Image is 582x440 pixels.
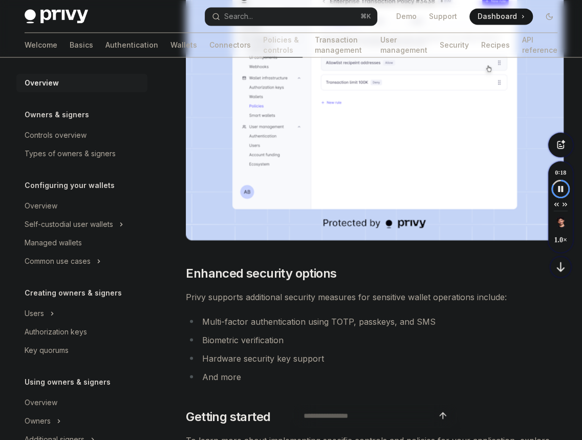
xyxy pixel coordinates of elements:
[16,323,147,341] a: Authorization keys
[186,265,336,281] span: Enhanced security options
[25,200,57,212] div: Overview
[170,33,197,57] a: Wallets
[25,287,122,299] h5: Creating owners & signers
[481,33,510,57] a: Recipes
[436,409,450,423] button: Send message
[429,11,457,22] a: Support
[315,33,368,57] a: Transaction management
[16,412,147,430] button: Toggle Owners section
[205,7,377,26] button: Open search
[186,289,564,304] span: Privy supports additional security measures for sensitive wallet operations include:
[25,77,59,89] div: Overview
[16,126,147,144] a: Controls overview
[25,179,115,192] h5: Configuring your wallets
[478,11,517,22] span: Dashboard
[25,307,44,320] div: Users
[16,144,147,163] a: Types of owners & signers
[25,148,116,160] div: Types of owners & signers
[25,344,69,357] div: Key quorums
[25,396,57,409] div: Overview
[25,9,88,24] img: dark logo
[25,376,111,388] h5: Using owners & signers
[25,255,91,267] div: Common use cases
[469,8,533,25] a: Dashboard
[16,215,147,234] button: Toggle Self-custodial user wallets section
[209,33,251,57] a: Connectors
[396,11,417,22] a: Demo
[25,109,89,121] h5: Owners & signers
[16,74,147,92] a: Overview
[25,218,113,231] div: Self-custodial user wallets
[16,341,147,360] a: Key quorums
[304,405,436,427] input: Ask a question...
[25,33,57,57] a: Welcome
[380,33,427,57] a: User management
[16,197,147,215] a: Overview
[186,332,564,347] li: Biometric verification
[522,33,557,57] a: API reference
[16,234,147,252] a: Managed wallets
[70,33,93,57] a: Basics
[186,369,564,384] li: And more
[541,8,557,25] button: Toggle dark mode
[16,252,147,270] button: Toggle Common use cases section
[25,415,51,427] div: Owners
[25,326,87,338] div: Authorization keys
[25,129,87,141] div: Controls overview
[16,304,147,323] button: Toggle Users section
[186,351,564,365] li: Hardware security key support
[263,33,303,57] a: Policies & controls
[186,314,564,328] li: Multi-factor authentication using TOTP, passkeys, and SMS
[360,12,371,20] span: ⌘ K
[105,33,158,57] a: Authentication
[25,237,82,249] div: Managed wallets
[224,10,253,23] div: Search...
[440,33,469,57] a: Security
[16,393,147,412] a: Overview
